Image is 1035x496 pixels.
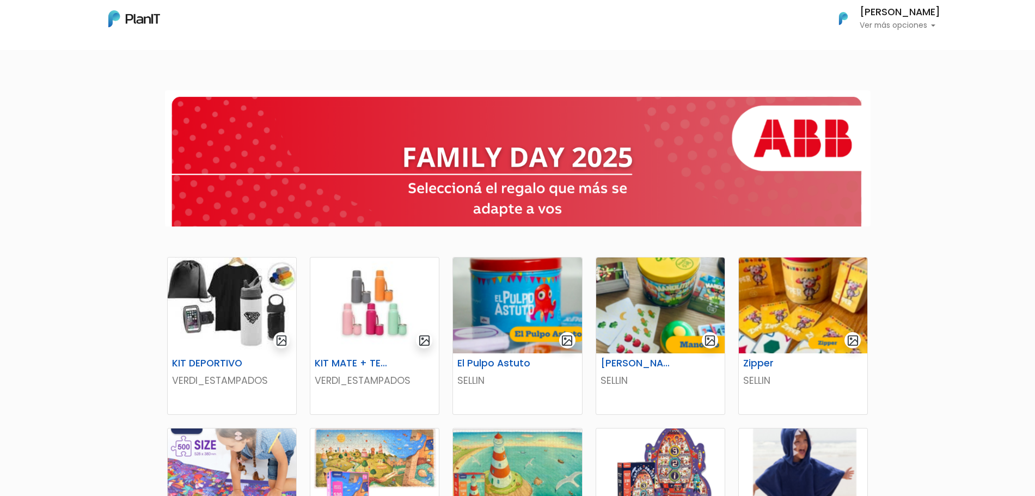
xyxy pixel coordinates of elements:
[315,373,434,388] p: VERDI_ESTAMPADOS
[860,8,940,17] h6: [PERSON_NAME]
[739,258,867,353] img: thumb_Captura_de_pantalla_2025-07-29_105257.png
[453,258,581,353] img: thumb_Captura_de_pantalla_2025-07-29_101456.png
[561,334,573,347] img: gallery-light
[738,257,868,415] a: gallery-light Zipper SELLIN
[847,334,859,347] img: gallery-light
[452,257,582,415] a: gallery-light El Pulpo Astuto SELLIN
[860,22,940,29] p: Ver más opciones
[167,257,297,415] a: gallery-light KIT DEPORTIVO VERDI_ESTAMPADOS
[310,258,439,353] img: thumb_2000___2000-Photoroom_-_2025-07-02T103351.963.jpg
[168,258,296,353] img: thumb_WhatsApp_Image_2025-05-26_at_09.52.07.jpeg
[825,4,940,33] button: PlanIt Logo [PERSON_NAME] Ver más opciones
[601,373,720,388] p: SELLIN
[172,373,292,388] p: VERDI_ESTAMPADOS
[457,373,577,388] p: SELLIN
[418,334,431,347] img: gallery-light
[275,334,288,347] img: gallery-light
[310,257,439,415] a: gallery-light KIT MATE + TERMO VERDI_ESTAMPADOS
[704,334,716,347] img: gallery-light
[596,257,725,415] a: gallery-light [PERSON_NAME] SELLIN
[108,10,160,27] img: PlanIt Logo
[451,358,540,369] h6: El Pulpo Astuto
[831,7,855,30] img: PlanIt Logo
[594,358,683,369] h6: [PERSON_NAME]
[737,358,825,369] h6: Zipper
[166,358,254,369] h6: KIT DEPORTIVO
[743,373,863,388] p: SELLIN
[596,258,725,353] img: thumb_Captura_de_pantalla_2025-07-29_104833.png
[308,358,397,369] h6: KIT MATE + TERMO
